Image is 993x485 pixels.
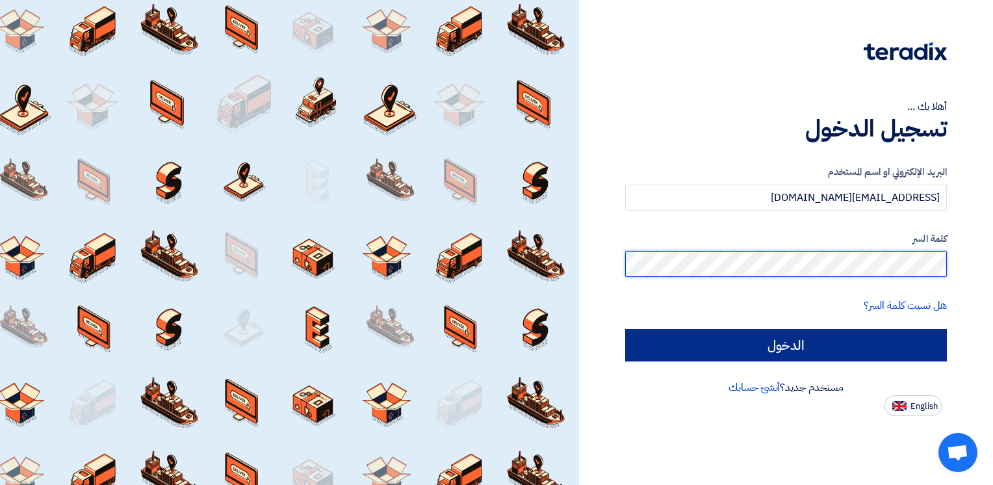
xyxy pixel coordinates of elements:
label: كلمة السر [625,231,947,246]
h1: تسجيل الدخول [625,114,947,143]
button: English [884,395,942,416]
a: أنشئ حسابك [729,380,780,395]
span: English [910,402,938,411]
input: أدخل بريد العمل الإلكتروني او اسم المستخدم الخاص بك ... [625,185,947,211]
img: en-US.png [892,401,907,411]
a: هل نسيت كلمة السر؟ [864,298,947,313]
div: Open chat [938,433,977,472]
label: البريد الإلكتروني او اسم المستخدم [625,164,947,179]
div: مستخدم جديد؟ [625,380,947,395]
img: Teradix logo [864,42,947,60]
input: الدخول [625,329,947,361]
div: أهلا بك ... [625,99,947,114]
